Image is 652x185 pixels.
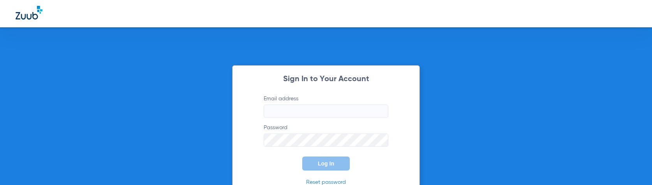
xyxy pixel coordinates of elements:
span: Log In [318,160,334,167]
label: Password [264,124,388,147]
label: Email address [264,95,388,118]
h2: Sign In to Your Account [252,75,400,83]
button: Log In [302,157,350,171]
input: Email address [264,105,388,118]
a: Reset password [306,180,346,185]
input: Password [264,133,388,147]
img: Zuub Logo [16,6,42,20]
